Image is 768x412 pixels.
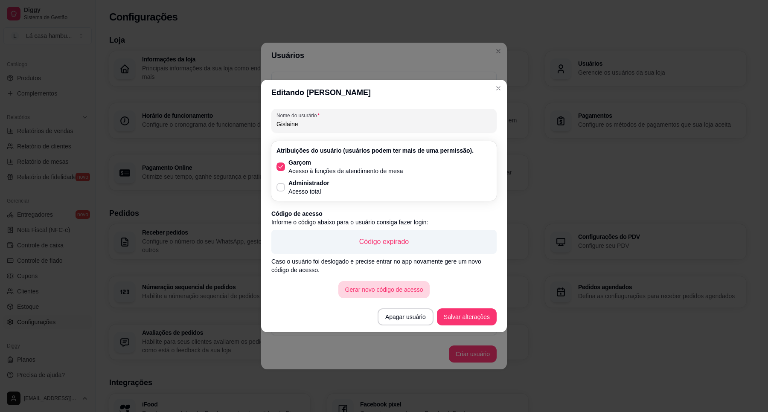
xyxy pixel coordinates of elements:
p: Garçom [288,158,403,167]
p: Informe o código abaixo para o usuário consiga fazer login: [271,218,497,226]
p: Acesso total [288,187,329,196]
button: Gerar novo código de acesso [338,281,430,298]
label: Nome do usurário [276,112,323,119]
p: Administrador [288,179,329,187]
button: Apagar usuário [378,308,433,325]
p: Código de acesso [271,209,497,218]
p: Código expirado [278,237,490,247]
p: Atribuições do usuário (usuários podem ter mais de uma permissão). [276,146,492,155]
header: Editando [PERSON_NAME] [261,80,507,105]
input: Nome do usurário [276,120,492,128]
button: Close [492,81,505,95]
p: Caso o usuário foi deslogado e precise entrar no app novamente gere um novo código de acesso. [271,257,497,274]
button: Salvar alterações [437,308,497,325]
p: Acesso à funções de atendimento de mesa [288,167,403,175]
